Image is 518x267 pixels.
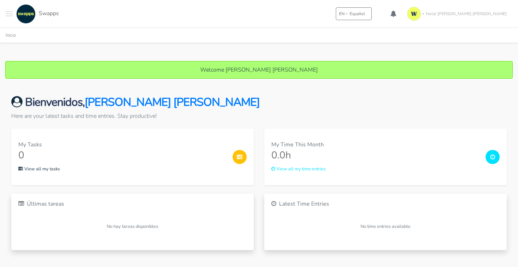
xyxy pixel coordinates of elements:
[11,96,507,109] h2: Bienvenidos,
[6,32,16,38] a: Inicio
[271,141,480,148] h6: My Time This Month
[271,201,500,207] h6: Latest Time Entries
[18,165,60,172] a: View all my tasks
[404,4,512,24] a: Hola! [PERSON_NAME] [PERSON_NAME]
[18,150,227,162] h3: 0
[426,11,507,17] span: Hola! [PERSON_NAME] [PERSON_NAME]
[39,10,59,17] span: Swapps
[407,7,421,21] img: isotipo-3-3e143c57.png
[350,11,365,17] span: Español
[18,166,60,172] small: View all my tasks
[85,95,260,110] span: [PERSON_NAME] [PERSON_NAME]
[6,4,13,24] button: Toggle navigation menu
[271,150,480,162] h3: 0.0h
[271,165,326,172] a: View all my time entries
[18,141,227,148] h6: My Tasks
[14,4,59,24] a: Swapps
[11,112,507,120] p: Here are your latest tasks and time entries. Stay productive!
[271,166,326,172] small: View all my time entries
[107,223,158,230] small: No hay tareas disponibles
[336,7,372,20] button: ENEspañol
[16,4,36,24] img: swapps-linkedin-v2.jpg
[18,201,247,207] h6: Últimas tareas
[360,223,411,230] small: No time entries available
[13,66,505,74] p: Welcome [PERSON_NAME] [PERSON_NAME]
